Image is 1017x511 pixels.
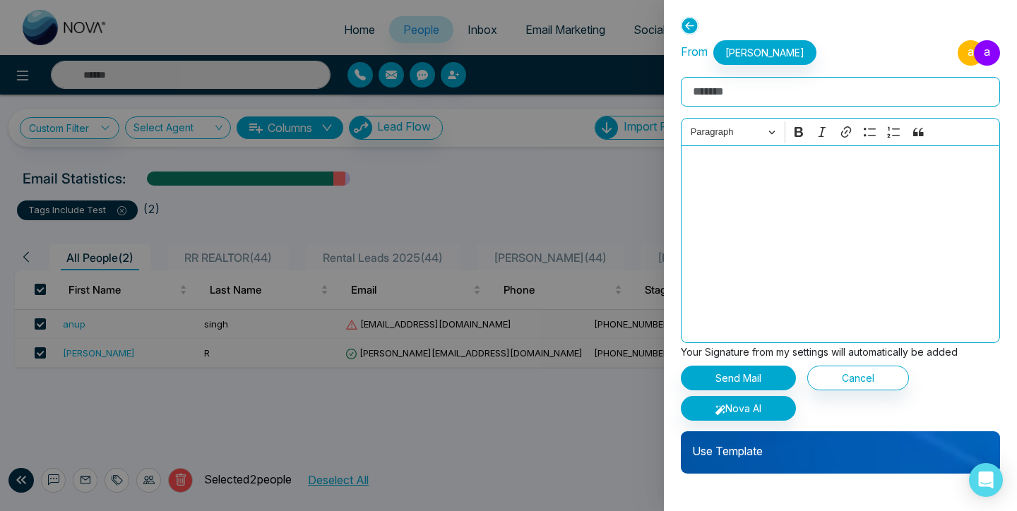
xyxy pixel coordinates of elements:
span: a [958,40,984,66]
small: Your Signature from my settings will automatically be added [681,346,958,358]
button: Nova AI [681,396,796,421]
div: Open Intercom Messenger [969,463,1003,497]
button: Paragraph [684,121,782,143]
button: Cancel [807,366,909,390]
div: Editor editing area: main [681,145,1000,343]
p: From [681,40,816,65]
p: Use Template [681,431,1000,459]
span: a [974,40,1000,66]
span: [PERSON_NAME] [713,40,816,65]
span: Paragraph [691,124,764,140]
div: Editor toolbar [681,118,1000,145]
button: Send Mail [681,366,796,390]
